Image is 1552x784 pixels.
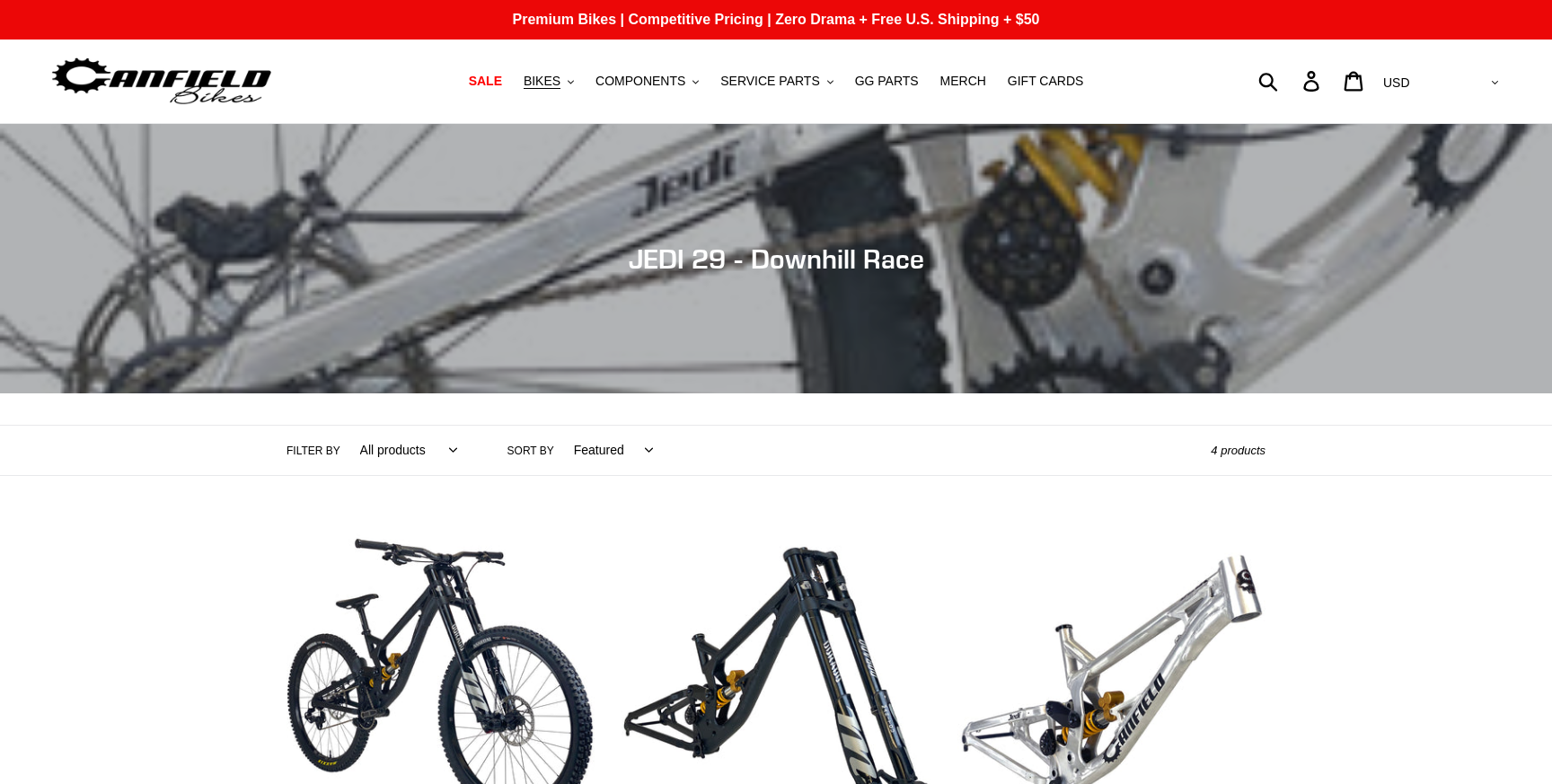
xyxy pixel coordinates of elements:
label: Filter by [287,443,340,459]
span: JEDI 29 - Downhill Race [629,242,924,275]
a: GG PARTS [846,69,928,93]
img: Canfield Bikes [49,53,274,110]
span: GG PARTS [855,74,919,89]
span: BIKES [524,74,560,89]
span: COMPONENTS [595,74,685,89]
a: SALE [460,69,511,93]
a: MERCH [931,69,995,93]
a: GIFT CARDS [999,69,1093,93]
span: MERCH [940,74,986,89]
span: 4 products [1211,444,1265,457]
button: SERVICE PARTS [711,69,842,93]
input: Search [1268,61,1314,101]
button: COMPONENTS [586,69,708,93]
span: SALE [469,74,502,89]
label: Sort by [507,443,554,459]
span: GIFT CARDS [1008,74,1084,89]
span: SERVICE PARTS [720,74,819,89]
button: BIKES [515,69,583,93]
